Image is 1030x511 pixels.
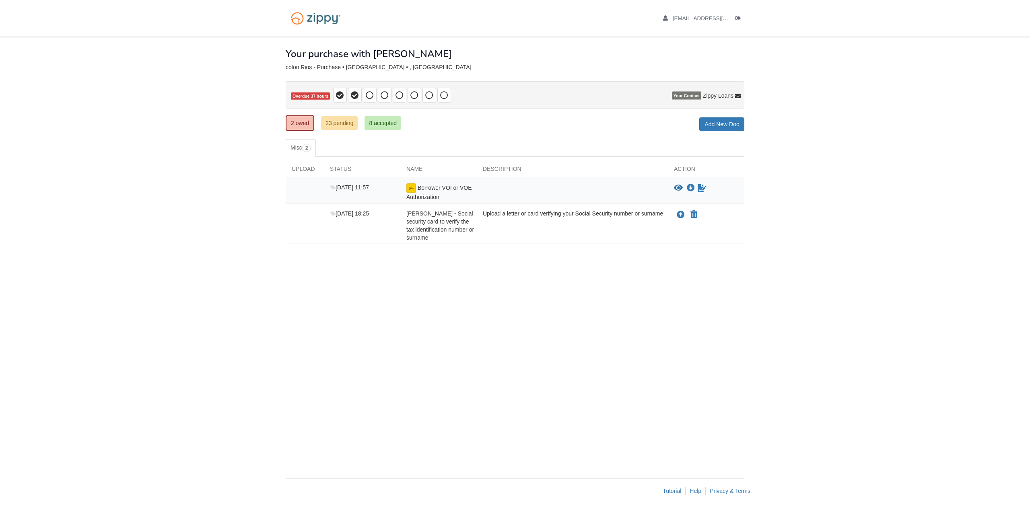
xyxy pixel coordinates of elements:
[676,209,686,220] button: Upload Markita - Social security card to verify the tax identification number or surname
[286,165,324,177] div: Upload
[735,15,744,23] a: Log out
[330,210,369,217] span: [DATE] 18:25
[286,49,452,59] h1: Your purchase with [PERSON_NAME]
[699,117,744,131] a: Add New Doc
[697,183,707,193] a: Waiting for your co-borrower to e-sign
[286,115,314,131] a: 2 owed
[477,165,668,177] div: Description
[291,92,330,100] span: Overdue 37 hours
[674,184,683,192] button: View Borrower VOI or VOE Authorization
[687,185,695,191] a: Download Borrower VOI or VOE Authorization
[406,183,416,193] img: esign
[324,165,400,177] div: Status
[406,210,474,241] span: [PERSON_NAME] - Social security card to verify the tax identification number or surname
[673,15,765,21] span: colonc1099@gmail.com
[406,185,472,200] span: Borrower VOI or VOE Authorization
[477,209,668,242] div: Upload a letter or card verifying your Social Security number or surname
[663,15,765,23] a: edit profile
[668,165,744,177] div: Action
[286,64,744,71] div: colon Rios - Purchase • [GEOGRAPHIC_DATA] • , [GEOGRAPHIC_DATA]
[703,92,733,100] span: Zippy Loans
[710,488,750,494] a: Privacy & Terms
[286,139,316,157] a: Misc
[690,488,701,494] a: Help
[672,92,701,100] span: Your Contact
[690,210,698,220] button: Declare Markita - Social security card to verify the tax identification number or surname not app...
[330,184,369,191] span: [DATE] 11:57
[663,488,681,494] a: Tutorial
[400,165,477,177] div: Name
[302,144,311,152] span: 2
[321,116,358,130] a: 23 pending
[286,8,346,29] img: Logo
[365,116,401,130] a: 8 accepted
